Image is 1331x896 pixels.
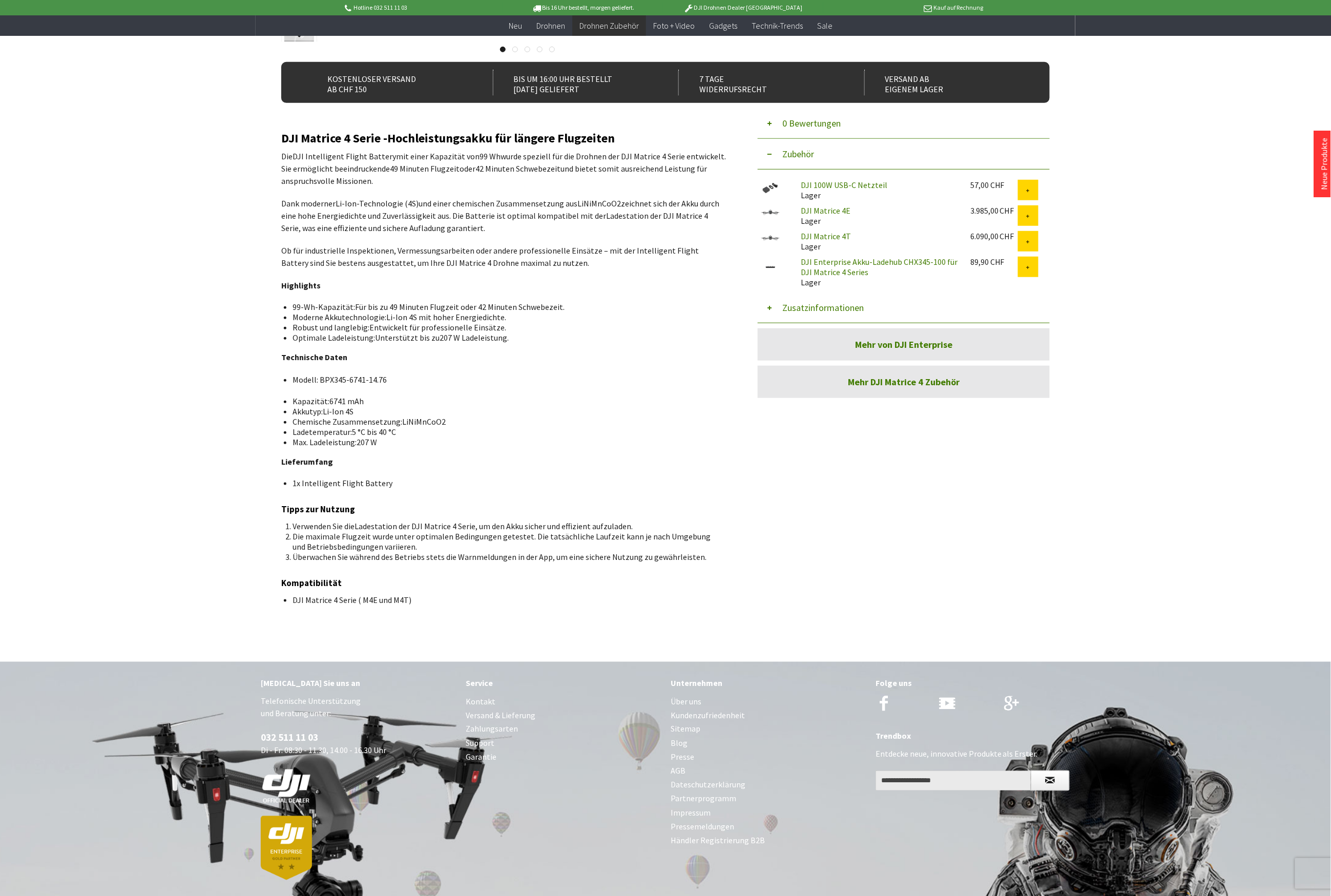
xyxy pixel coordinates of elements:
a: 032 511 11 03 [261,732,318,744]
div: Kostenloser Versand ab CHF 150 [307,70,470,95]
li: Li-Ion 4S [293,406,719,416]
span: Li-Ion-Technologie (4S) [336,198,419,209]
span: Tipps zur Nutzung [281,504,355,515]
a: Dateschutzerklärung [671,778,865,792]
span: 49 Minuten Flugzeit [390,163,460,174]
a: Kundenzufriedenheit [671,709,865,722]
p: Die mit einer Kapazität von wurde speziell für die Drohnen der DJI Matrice 4 Serie entwickelt. Si... [281,150,727,187]
span: Gadgets [709,20,737,31]
span: DJI Intelligent Flight Battery [293,151,396,161]
span: Moderne Akkutechnologie: [293,312,386,322]
a: Partnerprogramm [671,792,865,806]
strong: Highlights [281,280,321,290]
div: Lager [793,257,962,287]
span: Drohnen [536,20,565,31]
span: Kompatibilität [281,577,342,589]
div: 89,90 CHF [970,257,1018,267]
div: 57,00 CHF [970,180,1018,190]
p: Entdecke neue, innovative Produkte als Erster. [876,748,1070,760]
button: Newsletter abonnieren [1031,770,1070,791]
img: DJI Matrice 4T [758,231,783,245]
span: 99-Wh-Kapazität: [293,302,355,312]
li: Für bis zu 49 Minuten Flugzeit oder 42 Minuten Schwebezeit. [293,302,719,312]
li: 207 W [293,437,719,447]
p: Kauf auf Rechnung [823,2,983,14]
span: Ladetemperatur: [293,427,352,437]
span: 99 Wh [480,151,501,161]
li: Unterstützt bis zu . [293,332,719,343]
a: Gadgets [702,15,744,36]
a: AGB [671,764,865,778]
a: Presse [671,751,865,764]
span: Ladestation der DJI Matrice 4 Serie [355,521,475,531]
button: 0 Bewertungen [758,108,1050,139]
span: DJI Matrice 4 Serie - [281,130,387,146]
a: Versand & Lieferung [466,709,660,722]
span: Sale [817,20,833,31]
p: Modell: BPX345-6741-14.76 [293,373,719,386]
li: Li-Ion 4S mit hoher Energiedichte. [293,312,719,322]
button: Zubehör [758,139,1050,170]
a: Drohnen Zubehör [572,15,646,36]
span: Neu [509,20,522,31]
a: Garantie [466,751,660,764]
div: 3.985,00 CHF [970,205,1018,216]
a: DJI Enterprise Akku-Ladehub CHX345-100 für DJI Matrice 4 Series [801,257,958,277]
a: Händler Registrierung B2B [671,834,865,848]
a: Blog [671,737,865,751]
li: Überwachen Sie während des Betriebs stets die Warnmeldungen in der App, um eine sichere Nutzung z... [293,552,719,562]
li: Die maximale Flugzeit wurde unter optimalen Bedingungen getestet. Die tatsächliche Laufzeit kann ... [293,531,719,552]
p: Ob für industrielle Inspektionen, Vermessungsarbeiten oder andere professionelle Einsätze – mit d... [281,244,727,269]
strong: Technische Daten [281,352,347,362]
div: Folge uns [876,676,1070,690]
span: 207 W Ladeleistung [440,332,507,343]
a: Neue Produkte [1319,138,1329,190]
div: Trendbox [876,730,1070,743]
div: 6.090,00 CHF [970,231,1018,241]
span: Drohnen Zubehör [579,20,639,31]
img: DJI 100W USB-C Netzteil [758,180,783,197]
p: Telefonische Unterstützung und Beratung unter: Di - Fr: 08:30 - 11.30, 14.00 - 16.30 Uhr [261,695,455,880]
div: Service [466,676,660,690]
p: DJI Drohnen Dealer [GEOGRAPHIC_DATA] [663,2,823,14]
p: Dank moderner und einer chemischen Zusammensetzung aus zeichnet sich der Akku durch eine hohe Ene... [281,197,727,234]
li: 6741 mAh [293,396,719,406]
span: Chemische Zusammensetzung: [293,416,402,427]
p: Hotline 032 511 11 03 [343,2,503,14]
div: Lager [793,205,962,226]
span: Akkutyp: [293,406,323,416]
button: Zusatzinformationen [758,293,1050,323]
li: LiNiMnCoO2 [293,416,719,427]
li: 5 °C bis 40 °C [293,427,719,437]
a: Sale [810,15,840,36]
a: Kontakt [466,695,660,709]
input: Ihre E-Mail Adresse [876,770,1031,791]
li: DJI Matrice 4 Serie ( M4E und M4T) [293,595,719,605]
p: Bis 16 Uhr bestellt, morgen geliefert. [503,2,663,14]
div: Lager [793,180,962,200]
a: DJI 100W USB-C Netzteil [801,180,887,190]
span: 42 Minuten Schwebezeit [475,163,560,174]
a: Neu [502,15,529,36]
a: Technik-Trends [744,15,810,36]
a: Foto + Video [646,15,702,36]
span: LiNiMnCoO2 [577,198,621,209]
a: Impressum [671,806,865,820]
div: Unternehmen [671,676,865,690]
div: 7 Tage Widerrufsrecht [678,70,842,95]
span: Max. Ladeleistung: [293,437,357,447]
img: DJI Matrice 4E [758,205,783,220]
a: DJI Matrice 4E [801,205,850,216]
div: Bis um 16:00 Uhr bestellt [DATE] geliefert [493,70,656,95]
span: Kapazität: [293,396,329,406]
img: white-dji-schweiz-logo-official_140x140.png [261,769,312,804]
a: Mehr von DJI Enterprise [758,328,1050,361]
img: dji-partner-enterprise_goldLoJgYOWPUIEBO.png [261,816,312,880]
a: Support [466,737,660,751]
span: Robust und langlebig: [293,322,369,332]
a: Mehr DJI Matrice 4 Zubehör [758,366,1050,398]
span: Technik-Trends [752,20,803,31]
div: Versand ab eigenem Lager [864,70,1028,95]
img: DJI Enterprise Akku-Ladehub CHX345-100 für DJI Matrice 4 Series [758,257,783,275]
a: Zahlungsarten [466,722,660,736]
